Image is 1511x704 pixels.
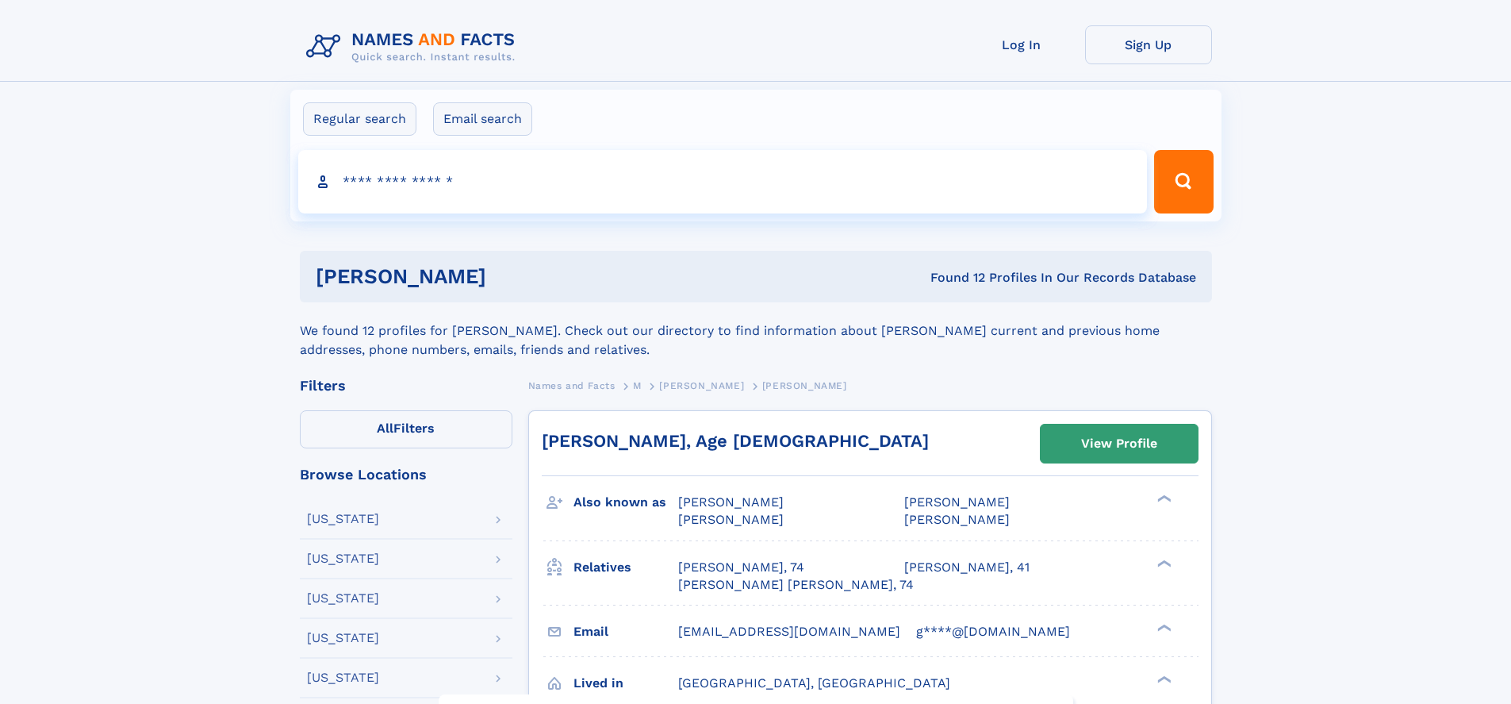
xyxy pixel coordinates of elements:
[633,375,642,395] a: M
[303,102,416,136] label: Regular search
[573,489,678,516] h3: Also known as
[678,576,914,594] a: [PERSON_NAME] [PERSON_NAME], 74
[1153,558,1172,568] div: ❯
[300,467,512,482] div: Browse Locations
[307,592,379,605] div: [US_STATE]
[433,102,532,136] label: Email search
[678,624,900,639] span: [EMAIL_ADDRESS][DOMAIN_NAME]
[542,431,929,451] a: [PERSON_NAME], Age [DEMOGRAPHIC_DATA]
[300,379,512,393] div: Filters
[300,25,528,68] img: Logo Names and Facts
[573,554,678,581] h3: Relatives
[678,512,784,527] span: [PERSON_NAME]
[1081,425,1157,462] div: View Profile
[307,671,379,684] div: [US_STATE]
[1153,674,1172,684] div: ❯
[1153,622,1172,633] div: ❯
[573,670,678,697] h3: Lived in
[316,267,708,287] h1: [PERSON_NAME]
[1041,425,1198,463] a: View Profile
[904,559,1030,576] a: [PERSON_NAME], 41
[307,552,379,565] div: [US_STATE]
[708,269,1196,287] div: Found 12 Profiles In Our Records Database
[1154,150,1213,214] button: Search Button
[528,375,616,395] a: Names and Facts
[307,632,379,644] div: [US_STATE]
[307,513,379,525] div: [US_STATE]
[958,25,1085,64] a: Log In
[1153,494,1172,504] div: ❯
[762,380,847,391] span: [PERSON_NAME]
[904,494,1010,510] span: [PERSON_NAME]
[298,150,1148,214] input: search input
[904,512,1010,527] span: [PERSON_NAME]
[1085,25,1212,64] a: Sign Up
[300,302,1212,360] div: We found 12 profiles for [PERSON_NAME]. Check out our directory to find information about [PERSON...
[300,410,512,448] label: Filters
[678,559,804,576] a: [PERSON_NAME], 74
[659,380,744,391] span: [PERSON_NAME]
[573,618,678,645] h3: Email
[678,494,784,510] span: [PERSON_NAME]
[377,421,393,436] span: All
[633,380,642,391] span: M
[678,675,950,691] span: [GEOGRAPHIC_DATA], [GEOGRAPHIC_DATA]
[659,375,744,395] a: [PERSON_NAME]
